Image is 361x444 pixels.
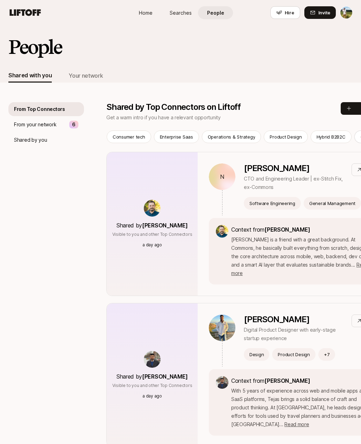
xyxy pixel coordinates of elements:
[318,348,335,361] button: +7
[112,231,192,238] p: Visible to you and other Top Connectors
[14,120,56,129] p: From your network
[142,242,162,248] p: a day ago
[69,69,103,83] button: Your network
[139,9,153,16] span: Home
[106,102,341,112] p: Shared by Top Connectors on Liftoff
[142,393,162,399] p: a day ago
[128,6,163,19] a: Home
[8,71,52,80] div: Shared with you
[14,105,65,113] p: From Top Connectors
[264,377,310,384] span: [PERSON_NAME]
[69,71,103,80] div: Your network
[198,6,233,19] a: People
[112,382,192,389] p: Visible to you and other Top Connectors
[249,351,264,358] p: Design
[216,225,228,238] img: 94ddba96_162a_4062_a6fe_bdab82155b16.jpg
[309,200,355,207] p: General Management
[113,133,145,140] p: Consumer tech
[144,200,161,217] img: 94ddba96_162a_4062_a6fe_bdab82155b16.jpg
[209,315,235,341] img: 2e5c13dd_5487_4ead_b453_9670a157f0ff.jpg
[340,6,353,19] button: Tyler Kieft
[220,172,224,181] p: N
[285,9,294,16] span: Hire
[304,6,336,19] button: Invite
[208,133,255,140] p: Operations & Strategy
[72,120,76,129] p: 6
[8,69,52,83] button: Shared with you
[163,6,198,19] a: Searches
[216,376,228,389] img: bd4da4d7_5cf5_45b3_8595_1454a3ab2b2e.jpg
[340,7,352,19] img: Tyler Kieft
[264,226,310,233] span: [PERSON_NAME]
[318,9,330,16] span: Invite
[249,200,295,207] p: Software Engineering
[317,133,346,140] p: Hybrid B2B2C
[170,9,192,16] span: Searches
[144,351,161,368] img: bd4da4d7_5cf5_45b3_8595_1454a3ab2b2e.jpg
[244,326,346,343] p: Digital Product Designer with early-stage startup experience
[244,315,346,324] p: [PERSON_NAME]
[284,421,309,427] span: Read more
[160,133,193,140] p: Enterprise Saas
[270,6,300,19] button: Hire
[244,163,346,173] p: [PERSON_NAME]
[106,113,341,122] p: Get a warm intro if you have a relevant opportunity
[8,36,62,57] h2: People
[142,373,188,380] span: [PERSON_NAME]
[244,175,346,191] p: CTO and Engineering Leader | ex-Stitch Fix, ex-Commons
[278,351,310,358] p: Product Design
[270,133,302,140] p: Product Design
[116,372,188,381] p: Shared by
[207,9,224,16] span: People
[142,222,188,229] span: [PERSON_NAME]
[116,221,188,230] p: Shared by
[14,136,47,144] p: Shared by you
